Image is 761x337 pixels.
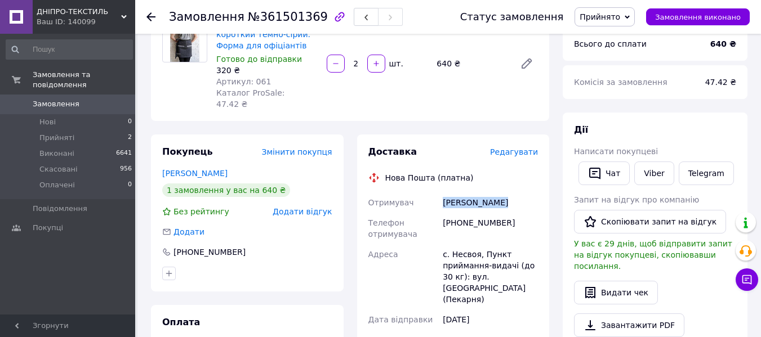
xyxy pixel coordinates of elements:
div: [PERSON_NAME] [440,192,540,213]
span: 956 [120,164,132,174]
div: Ваш ID: 140099 [37,17,135,27]
span: 0 [128,117,132,127]
span: Прийняті [39,133,74,143]
span: У вас є 29 днів, щоб відправити запит на відгук покупцеві, скопіювавши посилання. [574,239,732,271]
a: Завантажити PDF [574,313,684,337]
div: [PHONE_NUMBER] [440,213,540,244]
span: Виконані [39,149,74,159]
div: [PHONE_NUMBER] [172,246,247,258]
span: Написати покупцеві [574,147,658,156]
span: Готово до відправки [216,55,302,64]
div: 1 замовлення у вас на 640 ₴ [162,183,290,197]
span: Отримувач [368,198,414,207]
span: Нові [39,117,56,127]
a: Фартух для офіціанта короткий темно-сірий. Форма для офіціантів [216,19,310,50]
div: с. Несвоя, Пункт приймання-видачі (до 30 кг): вул. [GEOGRAPHIC_DATA] (Пекарня) [440,244,540,309]
span: Комісія за замовлення [574,78,667,87]
div: Повернутися назад [146,11,155,23]
span: Додати [173,227,204,236]
div: 320 ₴ [216,65,318,76]
span: 0 [128,180,132,190]
span: Каталог ProSale: 47.42 ₴ [216,88,284,109]
span: Покупці [33,223,63,233]
span: Доставка [368,146,417,157]
span: Редагувати [490,147,538,156]
div: Статус замовлення [460,11,564,23]
b: 640 ₴ [710,39,736,48]
span: 47.42 ₴ [705,78,736,87]
span: Телефон отримувача [368,218,417,239]
span: Оплата [162,317,200,327]
span: Змінити покупця [262,147,332,156]
span: Оплачені [39,180,75,190]
button: Скопіювати запит на відгук [574,210,726,233]
span: Замовлення [33,99,79,109]
span: №361501369 [248,10,328,24]
span: Замовлення [169,10,244,24]
span: Без рейтингу [173,207,229,216]
a: Viber [634,161,674,185]
span: Прийнято [580,12,620,21]
div: 640 ₴ [432,56,511,71]
div: Нова Пошта (платна) [382,172,477,183]
span: Дата відправки [368,315,433,324]
span: Замовлення та повідомлення [33,70,135,90]
a: Telegram [679,161,734,185]
span: Артикул: 061 [216,77,271,86]
a: [PERSON_NAME] [162,169,228,178]
span: Додати відгук [273,207,332,216]
div: шт. [386,58,404,69]
img: Фартух для офіціанта короткий темно-сірий. Форма для офіціантів [170,18,199,62]
input: Пошук [6,39,133,60]
span: Дії [574,124,588,135]
span: Скасовані [39,164,78,174]
button: Замовлення виконано [646,8,750,25]
button: Видати чек [574,281,658,304]
span: 6641 [116,149,132,159]
span: Адреса [368,250,398,259]
span: Замовлення виконано [655,13,741,21]
span: Запит на відгук про компанію [574,195,699,204]
button: Чат з покупцем [736,268,758,291]
button: Чат [578,161,630,185]
span: 2 [128,133,132,143]
a: Редагувати [515,52,538,75]
span: ДНІПРО-ТЕКСТИЛЬ [37,7,121,17]
div: [DATE] [440,309,540,330]
span: Покупець [162,146,213,157]
span: Всього до сплати [574,39,647,48]
span: Повідомлення [33,204,87,214]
